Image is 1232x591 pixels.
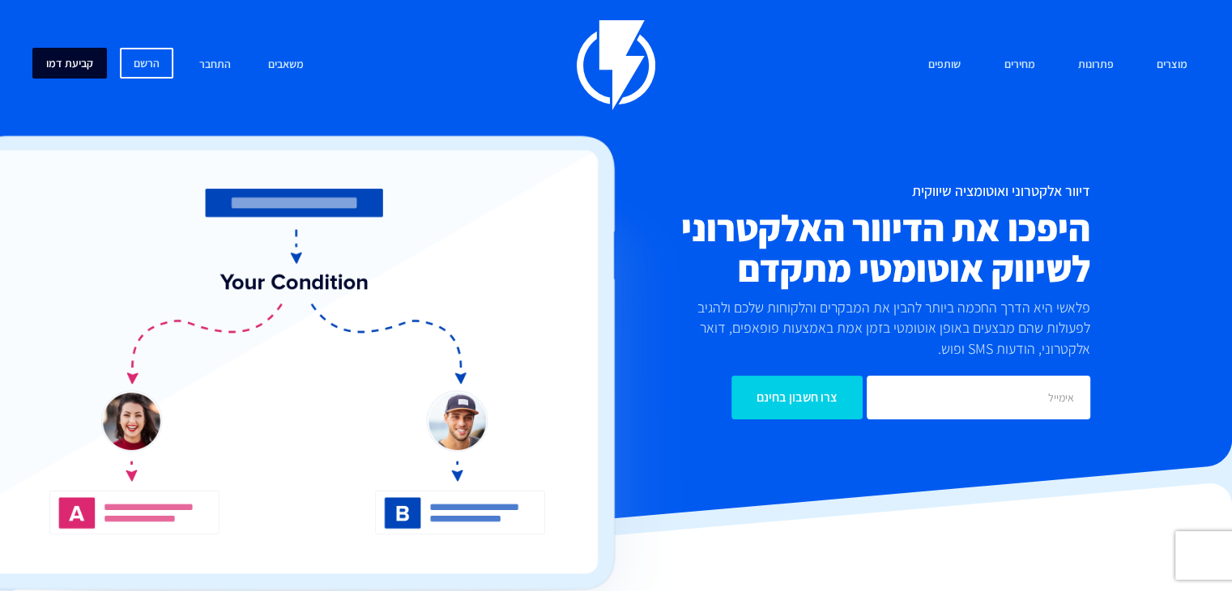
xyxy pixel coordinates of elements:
[120,48,173,79] a: הרשם
[531,207,1090,288] h2: היפכו את הדיוור האלקטרוני לשיווק אוטומטי מתקדם
[867,376,1090,419] input: אימייל
[531,183,1090,199] h1: דיוור אלקטרוני ואוטומציה שיווקית
[731,376,863,419] input: צרו חשבון בחינם
[256,48,316,83] a: משאבים
[1066,48,1126,83] a: פתרונות
[916,48,973,83] a: שותפים
[1145,48,1200,83] a: מוצרים
[32,48,107,79] a: קביעת דמו
[677,297,1090,359] p: פלאשי היא הדרך החכמה ביותר להבין את המבקרים והלקוחות שלכם ולהגיב לפעולות שהם מבצעים באופן אוטומטי...
[991,48,1047,83] a: מחירים
[187,48,243,83] a: התחבר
